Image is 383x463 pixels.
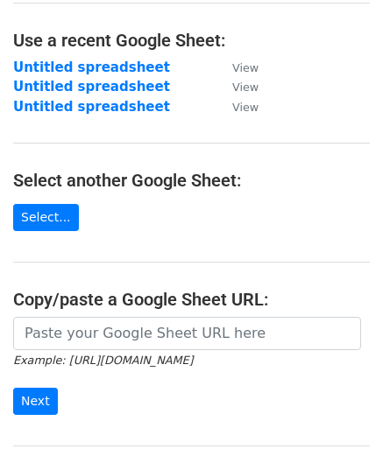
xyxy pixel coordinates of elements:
[13,60,170,75] a: Untitled spreadsheet
[215,99,259,115] a: View
[13,204,79,231] a: Select...
[232,101,259,114] small: View
[13,30,370,51] h4: Use a recent Google Sheet:
[13,99,170,115] a: Untitled spreadsheet
[13,79,170,95] a: Untitled spreadsheet
[215,79,259,95] a: View
[13,317,361,350] input: Paste your Google Sheet URL here
[13,388,58,415] input: Next
[215,60,259,75] a: View
[13,170,370,191] h4: Select another Google Sheet:
[232,61,259,74] small: View
[13,354,193,367] small: Example: [URL][DOMAIN_NAME]
[13,289,370,310] h4: Copy/paste a Google Sheet URL:
[295,379,383,463] iframe: Chat Widget
[232,81,259,94] small: View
